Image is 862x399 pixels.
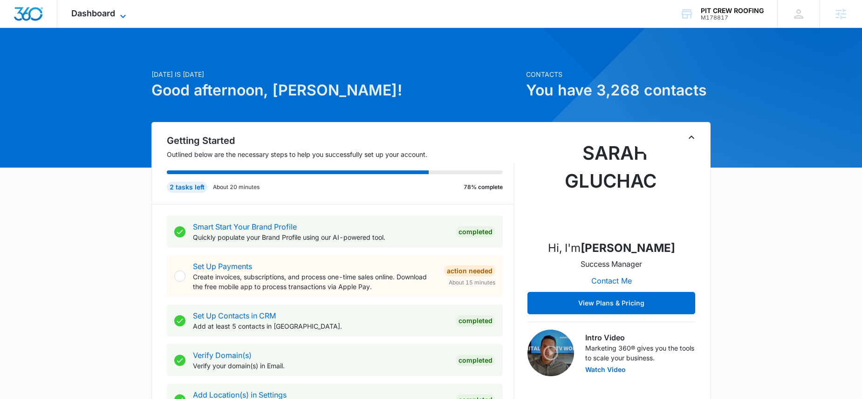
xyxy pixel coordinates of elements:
a: Set Up Payments [193,262,252,271]
p: Outlined below are the necessary steps to help you successfully set up your account. [167,149,514,159]
a: Set Up Contacts in CRM [193,311,276,320]
p: 78% complete [464,183,503,191]
div: Action Needed [444,265,495,277]
p: Success Manager [581,258,642,270]
h3: Intro Video [585,332,695,343]
div: account name [701,7,764,14]
p: Add at least 5 contacts in [GEOGRAPHIC_DATA]. [193,321,448,331]
h1: Good afternoon, [PERSON_NAME]! [151,79,520,101]
button: Watch Video [585,366,626,373]
strong: [PERSON_NAME] [581,241,675,255]
button: Toggle Collapse [686,132,697,143]
img: Sarah Gluchacki [565,139,658,232]
button: Contact Me [582,270,641,292]
h1: You have 3,268 contacts [526,79,711,101]
a: Smart Start Your Brand Profile [193,222,297,231]
p: Verify your domain(s) in Email. [193,361,448,371]
span: About 15 minutes [449,278,495,287]
p: Contacts [526,69,711,79]
div: Completed [456,226,495,237]
div: 2 tasks left [167,182,207,193]
h2: Getting Started [167,134,514,148]
p: About 20 minutes [213,183,260,191]
button: View Plans & Pricing [527,292,695,314]
img: Intro Video [527,330,574,376]
a: Verify Domain(s) [193,351,252,360]
p: Hi, I'm [548,240,675,257]
p: [DATE] is [DATE] [151,69,520,79]
p: Create invoices, subscriptions, and process one-time sales online. Download the free mobile app t... [193,272,437,291]
p: Marketing 360® gives you the tools to scale your business. [585,343,695,363]
span: Dashboard [71,8,115,18]
p: Quickly populate your Brand Profile using our AI-powered tool. [193,232,448,242]
div: account id [701,14,764,21]
div: Completed [456,315,495,326]
div: Completed [456,355,495,366]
